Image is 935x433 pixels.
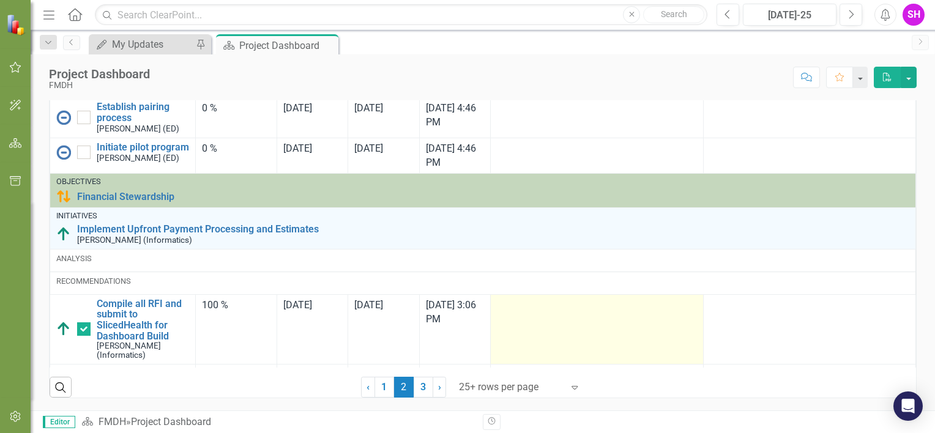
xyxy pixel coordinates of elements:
[202,102,270,116] div: 0 %
[49,67,150,81] div: Project Dashboard
[131,416,211,427] div: Project Dashboard
[49,81,150,90] div: FMDH
[743,4,836,26] button: [DATE]-25
[50,174,916,208] td: Double-Click to Edit Right Click for Context Menu
[348,294,420,364] td: Double-Click to Edit
[426,142,485,170] div: [DATE] 4:46 PM
[112,37,193,52] div: My Updates
[43,416,75,428] span: Editor
[50,272,916,294] td: Double-Click to Edit
[56,145,71,160] img: No Information
[50,364,196,412] td: Double-Click to Edit Right Click for Context Menu
[202,298,270,313] div: 100 %
[354,299,383,311] span: [DATE]
[491,364,703,412] td: Double-Click to Edit
[414,377,433,398] a: 3
[56,110,71,125] img: No Information
[426,102,485,130] div: [DATE] 4:46 PM
[97,102,189,123] a: Establish pairing process
[348,138,420,174] td: Double-Click to Edit
[56,189,71,204] img: Caution
[97,142,189,153] a: Initiate pilot program
[97,154,179,163] small: [PERSON_NAME] (ED)
[348,97,420,138] td: Double-Click to Edit
[196,364,277,412] td: Double-Click to Edit
[95,4,707,26] input: Search ClearPoint...
[903,4,925,26] button: SH
[56,253,909,264] div: Analysis
[202,142,270,156] div: 0 %
[893,391,923,421] div: Open Intercom Messenger
[277,364,348,412] td: Double-Click to Edit
[50,249,916,272] td: Double-Click to Edit
[348,364,420,412] td: Double-Click to Edit
[97,298,189,341] a: Compile all RFI and submit to SlicedHealth for Dashboard Build
[394,377,414,398] span: 2
[92,37,193,52] a: My Updates
[277,294,348,364] td: Double-Click to Edit
[56,227,71,242] img: Above Target
[77,224,909,235] a: Implement Upfront Payment Processing and Estimates
[426,298,485,327] div: [DATE] 3:06 PM
[703,294,915,364] td: Double-Click to Edit
[283,102,312,114] span: [DATE]
[77,191,909,202] a: Financial Stewardship
[438,381,441,393] span: ›
[643,6,704,23] button: Search
[56,212,909,220] div: Initiatives
[374,377,394,398] a: 1
[661,9,687,19] span: Search
[747,8,832,23] div: [DATE]-25
[491,294,703,364] td: Double-Click to Edit
[97,341,189,360] small: [PERSON_NAME] (Informatics)
[283,299,312,311] span: [DATE]
[703,364,915,412] td: Double-Click to Edit
[367,381,370,393] span: ‹
[50,208,916,249] td: Double-Click to Edit Right Click for Context Menu
[703,97,915,138] td: Double-Click to Edit
[277,97,348,138] td: Double-Click to Edit
[283,142,312,154] span: [DATE]
[56,177,909,186] div: Objectives
[354,102,383,114] span: [DATE]
[239,38,335,53] div: Project Dashboard
[77,235,192,245] small: [PERSON_NAME] (Informatics)
[277,138,348,174] td: Double-Click to Edit
[196,294,277,364] td: Double-Click to Edit
[354,142,383,154] span: [DATE]
[56,276,909,287] div: Recommendations
[56,322,71,336] img: Above Target
[703,138,915,174] td: Double-Click to Edit
[50,138,196,174] td: Double-Click to Edit Right Click for Context Menu
[50,97,196,138] td: Double-Click to Edit Right Click for Context Menu
[97,124,179,133] small: [PERSON_NAME] (ED)
[81,415,474,429] div: »
[99,416,126,427] a: FMDH
[50,294,196,364] td: Double-Click to Edit Right Click for Context Menu
[196,138,277,174] td: Double-Click to Edit
[196,97,277,138] td: Double-Click to Edit
[491,138,703,174] td: Double-Click to Edit
[491,97,703,138] td: Double-Click to Edit
[6,13,28,35] img: ClearPoint Strategy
